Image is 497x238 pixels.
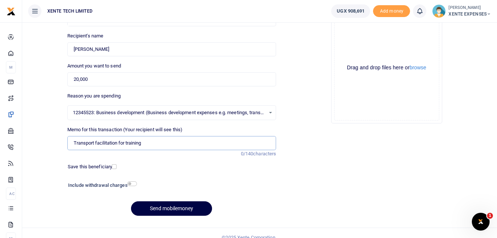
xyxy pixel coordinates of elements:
[68,163,112,171] label: Save this beneficiary
[67,42,276,56] input: Loading name...
[67,62,121,70] label: Amount you want to send
[67,136,276,150] input: Enter extra information
[67,126,183,133] label: Memo for this transaction (Your recipient will see this)
[7,8,16,14] a: logo-small logo-large logo-large
[373,8,410,13] a: Add money
[449,5,491,11] small: [PERSON_NAME]
[331,4,370,18] a: UGX 908,691
[432,4,446,18] img: profile-user
[449,11,491,17] span: XENTE EXPENSES
[7,7,16,16] img: logo-small
[6,61,16,73] li: M
[67,92,121,100] label: Reason you are spending
[6,188,16,200] li: Ac
[253,151,276,156] span: characters
[373,5,410,17] span: Add money
[328,4,373,18] li: Wallet ballance
[331,12,442,123] div: File Uploader
[73,109,266,116] span: 12345523: Business development (Business development expenses e.g. meetings, transport )
[67,72,276,86] input: UGX
[487,213,493,219] span: 1
[44,8,95,14] span: XENTE TECH LIMITED
[432,4,491,18] a: profile-user [PERSON_NAME] XENTE EXPENSES
[131,201,212,216] button: Send mobilemoney
[373,5,410,17] li: Toup your wallet
[337,7,365,15] span: UGX 908,691
[67,32,104,40] label: Recipient's name
[241,151,253,156] span: 0/140
[472,213,490,231] iframe: Intercom live chat
[410,65,426,70] button: browse
[68,182,134,188] h6: Include withdrawal charges
[335,64,439,71] div: Drag and drop files here or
